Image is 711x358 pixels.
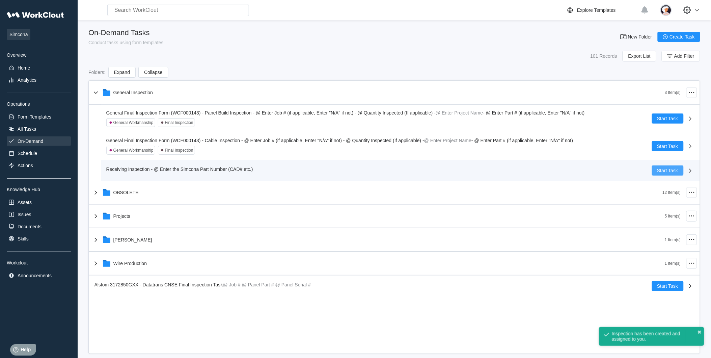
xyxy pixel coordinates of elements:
[7,63,71,73] a: Home
[108,67,136,78] button: Expand
[7,187,71,192] div: Knowledge Hub
[652,113,684,124] button: Start Task
[657,116,678,121] span: Start Task
[88,70,106,75] div: Folders :
[18,151,37,156] div: Schedule
[18,212,31,217] div: Issues
[7,75,71,85] a: Analytics
[652,165,684,176] button: Start Task
[223,282,241,287] mark: @ Job #
[657,284,678,288] span: Start Task
[591,53,617,59] div: 101 Records
[623,51,656,61] button: Export List
[566,6,637,14] a: Explore Templates
[652,141,684,151] button: Start Task
[18,126,36,132] div: All Tasks
[101,160,700,181] a: Receiving Inspection - @ Enter the Simcona Part Number (CAD# etc.)Start Task
[106,110,436,116] span: General Final Inspection Form (WCF000143) - Panel Build Inspection - @ Enter Job # (if applicable...
[657,168,678,173] span: Start Task
[18,77,36,83] div: Analytics
[165,120,193,125] div: Final Inspection
[665,90,681,95] div: 3 Item(s)
[665,261,681,266] div: 1 Item(s)
[106,138,425,143] span: General Final Inspection Form (WCF000143) - Cable Inspection - @ Enter Job # (if applicable, Ente...
[18,138,43,144] div: On-Demand
[7,222,71,231] a: Documents
[101,105,700,132] a: General Final Inspection Form (WCF000143) - Panel Build Inspection - @ Enter Job # (if applicable...
[7,161,71,170] a: Actions
[113,261,147,266] div: Wire Production
[88,40,164,45] div: Conduct tasks using form templates
[665,214,681,219] div: 5 Item(s)
[616,32,658,42] button: New Folder
[113,148,154,153] div: General Workmanship
[7,101,71,107] div: Operations
[106,167,253,172] span: Receiving Inspection - @ Enter the Simcona Part Number (CAD# etc.)
[662,51,700,61] button: Add Filter
[113,237,152,242] div: [PERSON_NAME]
[7,260,71,265] div: Workclout
[660,4,672,16] img: user-4.png
[7,271,71,280] a: Announcements
[7,149,71,158] a: Schedule
[424,138,471,143] mark: @ Enter Project Name
[18,114,51,120] div: Form Templates
[7,52,71,58] div: Overview
[113,213,131,219] div: Projects
[471,138,573,143] span: - @ Enter Part # (if applicable, Enter "N/A" if not)
[7,210,71,219] a: Issues
[436,110,483,116] mark: @ Enter Project Name
[89,276,700,297] a: Alstom 3172850GXX - Datatrans CNSE Final Inspection Task@ Job #@ Panel Part #@ Panel Serial #Star...
[7,234,71,244] a: Skills
[144,70,162,75] span: Collapse
[165,148,193,153] div: Final Inspection
[113,90,153,95] div: General Inspection
[18,236,29,241] div: Skills
[113,190,139,195] div: OBSOLETE
[658,32,700,42] button: Create Task
[7,124,71,134] a: All Tasks
[652,281,684,291] button: Start Task
[628,34,652,39] span: New Folder
[665,237,681,242] div: 1 Item(s)
[628,54,651,58] span: Export List
[101,132,700,160] a: General Final Inspection Form (WCF000143) - Cable Inspection - @ Enter Job # (if applicable, Ente...
[18,224,42,229] div: Documents
[612,331,683,342] div: Inspection has been created and assigned to you.
[670,34,695,39] span: Create Task
[7,112,71,122] a: Form Templates
[657,144,678,149] span: Start Task
[94,282,223,287] span: Alstom 3172850GXX - Datatrans CNSE Final Inspection Task
[7,198,71,207] a: Assets
[114,70,130,75] span: Expand
[275,282,311,287] mark: @ Panel Serial #
[674,54,694,58] span: Add Filter
[18,65,30,71] div: Home
[698,330,702,335] button: close
[88,28,164,37] div: On-Demand Tasks
[18,163,33,168] div: Actions
[138,67,168,78] button: Collapse
[662,190,681,195] div: 12 Item(s)
[113,120,154,125] div: General Workmanship
[242,282,274,287] mark: @ Panel Part #
[7,136,71,146] a: On-Demand
[483,110,585,116] span: - @ Enter Part # (if applicable, Enter "N/A" if not)
[18,273,52,278] div: Announcements
[107,4,249,16] input: Search WorkClout
[577,7,616,13] div: Explore Templates
[18,200,32,205] div: Assets
[7,29,30,40] span: Simcona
